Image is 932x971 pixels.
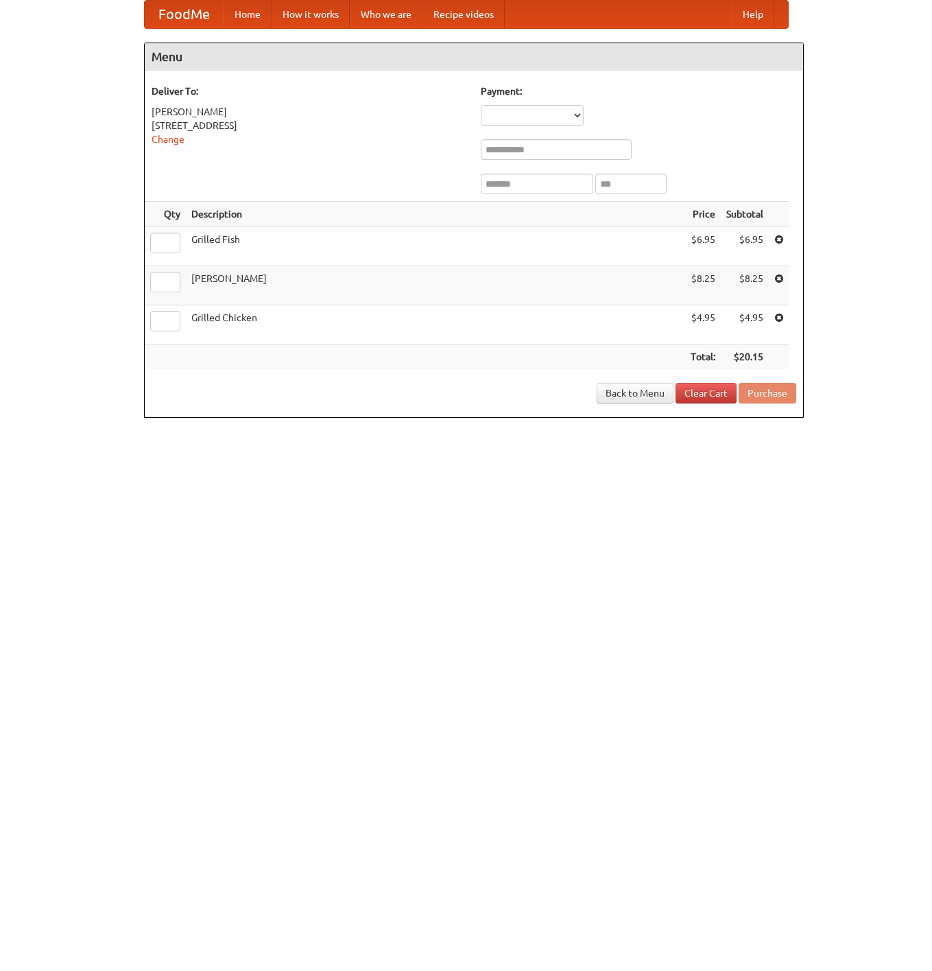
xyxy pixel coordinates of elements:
[721,344,769,370] th: $20.15
[152,105,467,119] div: [PERSON_NAME]
[145,43,803,71] h4: Menu
[272,1,350,28] a: How it works
[152,119,467,132] div: [STREET_ADDRESS]
[721,202,769,227] th: Subtotal
[721,305,769,344] td: $4.95
[685,266,721,305] td: $8.25
[145,1,224,28] a: FoodMe
[186,305,685,344] td: Grilled Chicken
[186,266,685,305] td: [PERSON_NAME]
[676,383,737,403] a: Clear Cart
[152,134,184,145] a: Change
[422,1,505,28] a: Recipe videos
[186,202,685,227] th: Description
[481,84,796,98] h5: Payment:
[685,202,721,227] th: Price
[685,305,721,344] td: $4.95
[186,227,685,266] td: Grilled Fish
[152,84,467,98] h5: Deliver To:
[739,383,796,403] button: Purchase
[685,227,721,266] td: $6.95
[224,1,272,28] a: Home
[350,1,422,28] a: Who we are
[721,266,769,305] td: $8.25
[145,202,186,227] th: Qty
[732,1,774,28] a: Help
[685,344,721,370] th: Total:
[597,383,673,403] a: Back to Menu
[721,227,769,266] td: $6.95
